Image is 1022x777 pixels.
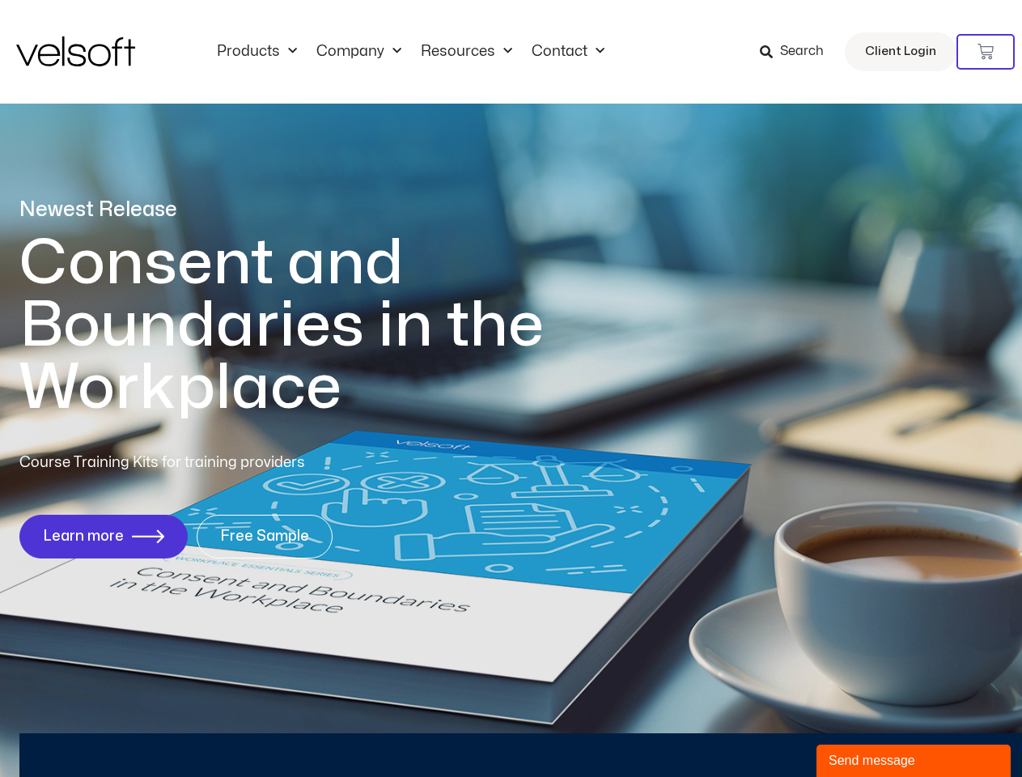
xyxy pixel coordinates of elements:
[16,36,135,66] img: Velsoft Training Materials
[522,43,614,61] a: ContactMenu Toggle
[411,43,522,61] a: ResourcesMenu Toggle
[19,515,188,558] a: Learn more
[197,515,333,558] a: Free Sample
[19,196,610,224] p: Newest Release
[207,43,307,61] a: ProductsMenu Toggle
[207,43,614,61] nav: Menu
[43,529,124,545] span: Learn more
[760,38,835,66] a: Search
[19,452,422,474] p: Course Training Kits for training providers
[865,41,936,62] span: Client Login
[780,41,824,62] span: Search
[19,232,610,419] h1: Consent and Boundaries in the Workplace
[307,43,411,61] a: CompanyMenu Toggle
[220,529,309,545] span: Free Sample
[816,741,1014,777] iframe: chat widget
[845,32,956,71] a: Client Login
